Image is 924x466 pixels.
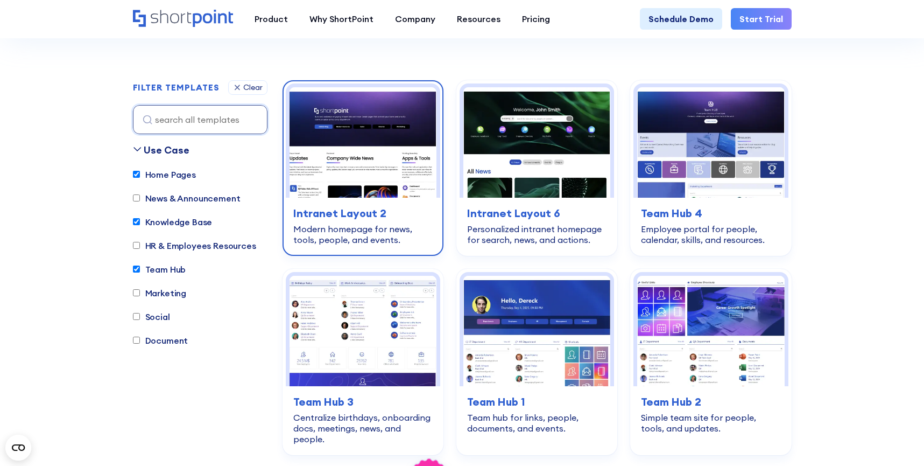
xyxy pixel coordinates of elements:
[133,263,186,276] label: Team Hub
[457,12,500,25] div: Resources
[244,8,299,30] a: Product
[255,12,288,25] div: Product
[463,276,610,386] img: Team Hub 1 – SharePoint Online Modern Team Site Template: Team hub for links, people, documents, ...
[641,205,780,221] h3: Team Hub 4
[133,218,140,225] input: Knowledge Base
[309,12,373,25] div: Why ShortPoint
[133,171,140,178] input: Home Pages
[731,8,792,30] a: Start Trial
[641,412,780,434] div: Simple team site for people, tools, and updates.
[283,269,443,455] a: Team Hub 3 – SharePoint Team Site Template: Centralize birthdays, onboarding docs, meetings, news...
[637,87,784,198] img: Team Hub 4 – SharePoint Employee Portal Template: Employee portal for people, calendar, skills, a...
[511,8,561,30] a: Pricing
[641,224,780,245] div: Employee portal for people, calendar, skills, and resources.
[133,215,213,228] label: Knowledge Base
[133,266,140,273] input: Team Hub
[133,168,196,181] label: Home Pages
[133,105,267,134] input: search all templates
[133,194,140,201] input: News & Announcement
[467,224,606,245] div: Personalized intranet homepage for search, news, and actions.
[299,8,384,30] a: Why ShortPoint
[641,394,780,410] h3: Team Hub 2
[293,394,433,410] h3: Team Hub 3
[133,242,140,249] input: HR & Employees Resources
[467,205,606,221] h3: Intranet Layout 6
[293,205,433,221] h3: Intranet Layout 2
[630,80,791,256] a: Team Hub 4 – SharePoint Employee Portal Template: Employee portal for people, calendar, skills, a...
[384,8,446,30] a: Company
[395,12,435,25] div: Company
[283,80,443,256] a: Intranet Layout 2 – SharePoint Homepage Design: Modern homepage for news, tools, people, and even...
[133,239,256,252] label: HR & Employees Resources
[133,83,220,92] div: FILTER TEMPLATES
[5,435,31,461] button: Open CMP widget
[456,80,617,256] a: Intranet Layout 6 – SharePoint Homepage Design: Personalized intranet homepage for search, news, ...
[293,224,433,245] div: Modern homepage for news, tools, people, and events.
[133,287,187,300] label: Marketing
[133,334,188,347] label: Document
[133,289,140,296] input: Marketing
[133,313,140,320] input: Social
[133,337,140,344] input: Document
[456,269,617,455] a: Team Hub 1 – SharePoint Online Modern Team Site Template: Team hub for links, people, documents, ...
[467,412,606,434] div: Team hub for links, people, documents, and events.
[133,10,233,28] a: Home
[640,8,722,30] a: Schedule Demo
[522,12,550,25] div: Pricing
[243,84,263,91] div: Clear
[637,276,784,386] img: Team Hub 2 – SharePoint Template Team Site: Simple team site for people, tools, and updates.
[463,87,610,198] img: Intranet Layout 6 – SharePoint Homepage Design: Personalized intranet homepage for search, news, ...
[467,394,606,410] h3: Team Hub 1
[630,269,791,455] a: Team Hub 2 – SharePoint Template Team Site: Simple team site for people, tools, and updates.Team ...
[730,341,924,466] iframe: Chat Widget
[290,276,436,386] img: Team Hub 3 – SharePoint Team Site Template: Centralize birthdays, onboarding docs, meetings, news...
[133,192,241,205] label: News & Announcement
[290,87,436,198] img: Intranet Layout 2 – SharePoint Homepage Design: Modern homepage for news, tools, people, and events.
[133,310,170,323] label: Social
[446,8,511,30] a: Resources
[293,412,433,444] div: Centralize birthdays, onboarding docs, meetings, news, and people.
[144,143,189,157] div: Use Case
